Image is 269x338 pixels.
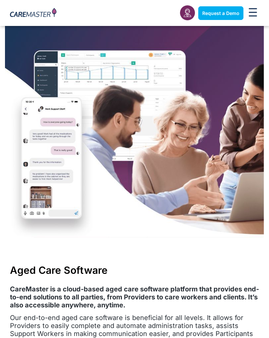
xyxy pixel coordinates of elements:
[10,264,259,276] h1: Aged Care Software
[10,285,259,309] strong: CareMaster is a cloud-based aged care software platform that provides end-to-end solutions to all...
[202,10,239,16] span: Request a Demo
[10,8,56,18] img: CareMaster Logo
[247,6,259,20] div: Menu Toggle
[198,6,243,20] a: Request a Demo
